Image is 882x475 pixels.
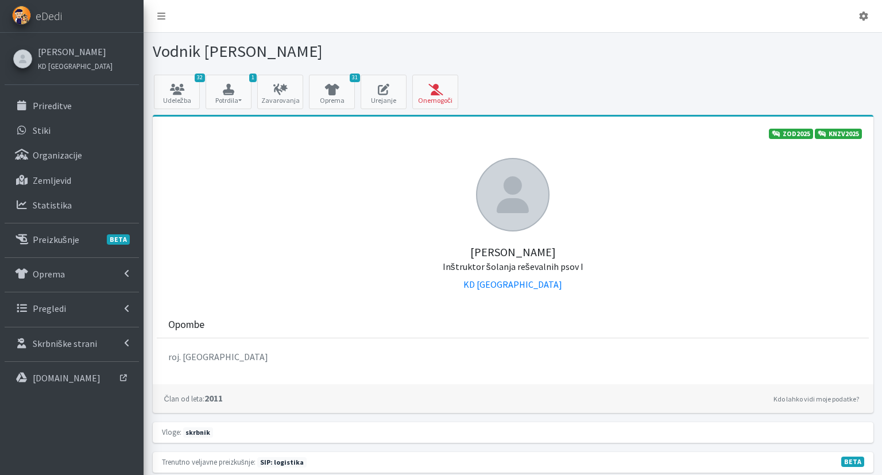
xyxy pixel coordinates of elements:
a: PreizkušnjeBETA [5,228,139,251]
span: V fazi razvoja [841,457,864,467]
span: 1 [249,74,257,82]
span: skrbnik [183,427,214,438]
h1: Vodnik [PERSON_NAME] [153,41,509,61]
a: Organizacije [5,144,139,167]
small: KD [GEOGRAPHIC_DATA] [38,61,113,71]
p: Pregledi [33,303,66,314]
a: 32 Udeležba [154,75,200,109]
h3: Opombe [168,319,204,331]
p: Preizkušnje [33,234,79,245]
p: roj. [GEOGRAPHIC_DATA] [168,350,857,364]
span: eDedi [36,7,62,25]
a: Stiki [5,119,139,142]
p: Oprema [33,268,65,280]
p: [DOMAIN_NAME] [33,372,100,384]
small: Vloge: [162,427,181,437]
button: 1 Potrdila [206,75,252,109]
span: Naslednja preizkušnja: pomlad 2026 [257,457,307,468]
a: ZOD2025 [769,129,813,139]
a: Zavarovanja [257,75,303,109]
span: 31 [350,74,360,82]
span: BETA [107,234,130,245]
a: 31 Oprema [309,75,355,109]
p: Statistika [33,199,72,211]
a: KD [GEOGRAPHIC_DATA] [463,279,562,290]
small: Član od leta: [164,394,204,403]
small: Inštruktor šolanja reševalnih psov I [443,261,583,272]
img: eDedi [12,6,31,25]
a: Prireditve [5,94,139,117]
a: [PERSON_NAME] [38,45,113,59]
a: Kdo lahko vidi moje podatke? [771,392,862,406]
p: Organizacije [33,149,82,161]
p: Stiki [33,125,51,136]
a: KD [GEOGRAPHIC_DATA] [38,59,113,72]
a: Urejanje [361,75,407,109]
strong: 2011 [164,392,223,404]
small: Trenutno veljavne preizkušnje: [162,457,256,466]
p: Zemljevid [33,175,71,186]
button: Onemogoči [412,75,458,109]
a: Pregledi [5,297,139,320]
p: Prireditve [33,100,72,111]
a: Zemljevid [5,169,139,192]
a: Statistika [5,194,139,217]
a: KNZV2025 [815,129,862,139]
a: Oprema [5,262,139,285]
span: 32 [195,74,205,82]
a: Skrbniške strani [5,332,139,355]
p: Skrbniške strani [33,338,97,349]
a: [DOMAIN_NAME] [5,366,139,389]
h5: [PERSON_NAME] [164,231,862,273]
